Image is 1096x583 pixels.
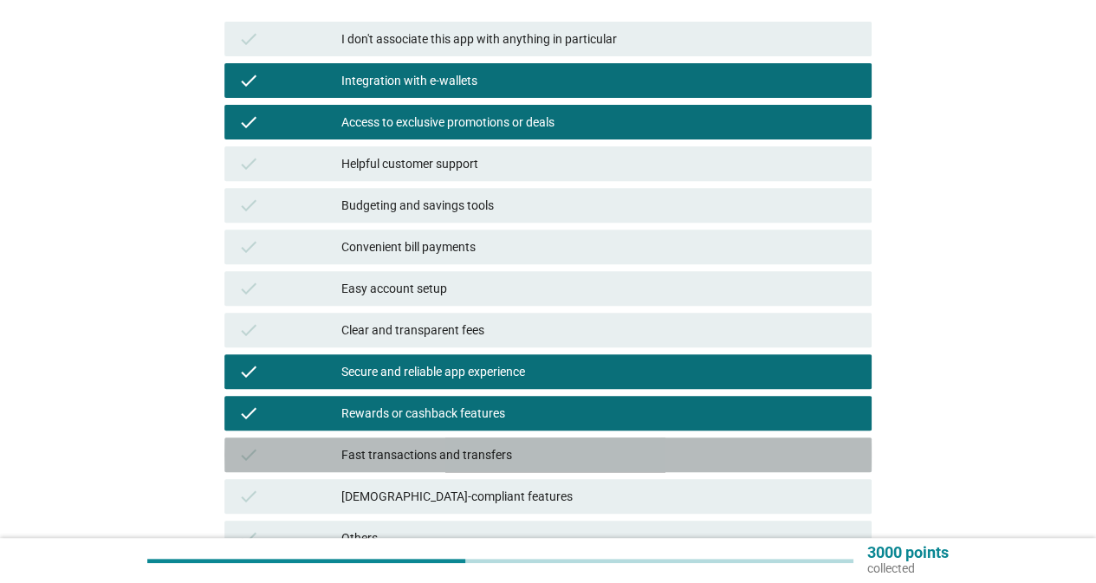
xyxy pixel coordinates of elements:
i: check [238,195,259,216]
i: check [238,112,259,133]
div: Fast transactions and transfers [341,444,858,465]
div: Clear and transparent fees [341,320,858,340]
div: Integration with e-wallets [341,70,858,91]
div: Easy account setup [341,278,858,299]
i: check [238,444,259,465]
i: check [238,528,259,548]
i: check [238,403,259,424]
div: Others [341,528,858,548]
i: check [238,236,259,257]
div: Convenient bill payments [341,236,858,257]
i: check [238,70,259,91]
p: collected [867,560,949,576]
i: check [238,486,259,507]
div: Helpful customer support [341,153,858,174]
div: Budgeting and savings tools [341,195,858,216]
i: check [238,153,259,174]
div: Rewards or cashback features [341,403,858,424]
i: check [238,29,259,49]
i: check [238,361,259,382]
div: I don't associate this app with anything in particular [341,29,858,49]
p: 3000 points [867,545,949,560]
i: check [238,320,259,340]
div: Secure and reliable app experience [341,361,858,382]
i: check [238,278,259,299]
div: [DEMOGRAPHIC_DATA]-compliant features [341,486,858,507]
div: Access to exclusive promotions or deals [341,112,858,133]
